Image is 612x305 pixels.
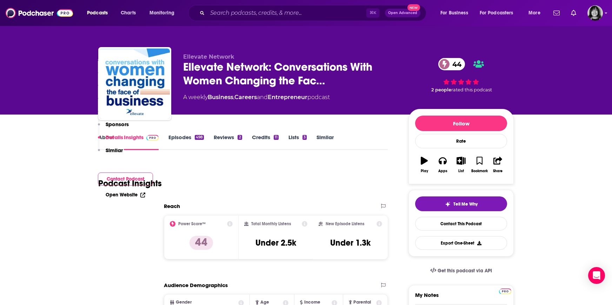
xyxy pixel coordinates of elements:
div: Open Intercom Messenger [588,267,605,284]
a: Credits11 [252,134,279,150]
div: List [458,169,464,173]
span: 44 [445,58,465,70]
div: Bookmark [471,169,488,173]
button: Share [489,152,507,177]
button: Bookmark [470,152,488,177]
p: Similar [106,147,123,154]
span: For Business [440,8,468,18]
div: Search podcasts, credits, & more... [195,5,433,21]
span: Get this podcast via API [438,268,492,274]
div: Play [421,169,428,173]
a: Contact This Podcast [415,217,507,231]
span: Charts [121,8,136,18]
span: ⌘ K [366,8,379,18]
span: , [233,94,234,100]
div: 3 [302,135,307,140]
span: Income [304,300,320,305]
button: Contact Podcast [98,173,153,186]
span: 2 people [431,87,451,92]
button: Similar [98,147,123,160]
h2: Power Score™ [178,221,206,226]
button: open menu [524,7,549,19]
div: 2 [238,135,242,140]
label: My Notes [415,292,507,304]
h3: Under 2.5k [255,238,296,248]
span: Gender [176,300,192,305]
h2: Total Monthly Listens [251,221,291,226]
div: A weekly podcast [183,93,330,102]
a: Charts [116,7,140,19]
button: open menu [145,7,184,19]
a: Similar [317,134,334,150]
a: Entrepreneur [268,94,307,100]
span: Monitoring [149,8,174,18]
button: Export One-Sheet [415,236,507,250]
a: 44 [438,58,465,70]
span: Age [260,300,269,305]
div: 44 2 peoplerated this podcast [408,53,514,97]
span: For Podcasters [480,8,513,18]
img: User Profile [587,5,603,21]
button: Show profile menu [587,5,603,21]
span: Logged in as parkdalepublicity1 [587,5,603,21]
span: Open Advanced [388,11,417,15]
span: and [257,94,268,100]
button: open menu [475,7,524,19]
span: Tell Me Why [453,201,478,207]
div: Apps [438,169,447,173]
a: Reviews2 [214,134,242,150]
img: Podchaser - Follow, Share and Rate Podcasts [6,6,73,20]
a: Show notifications dropdown [568,7,579,19]
div: Rate [415,134,507,148]
img: tell me why sparkle [445,201,451,207]
div: 11 [274,135,279,140]
a: Careers [234,94,257,100]
h3: Under 1.3k [330,238,371,248]
img: Podchaser Pro [499,288,511,294]
a: Pro website [499,287,511,294]
button: Play [415,152,433,177]
a: Open Website [106,192,145,198]
button: Open AdvancedNew [385,9,420,17]
h2: Audience Demographics [164,282,228,288]
span: Podcasts [87,8,108,18]
span: More [528,8,540,18]
button: tell me why sparkleTell Me Why [415,196,507,211]
button: open menu [82,7,117,19]
button: Details [98,134,123,147]
a: Show notifications dropdown [551,7,563,19]
span: Ellevate Network [183,53,234,60]
h2: New Episode Listens [326,221,364,226]
button: List [452,152,470,177]
button: open menu [435,7,477,19]
img: Ellevate Network: Conversations With Women Changing the Face of Business [100,48,170,119]
p: 44 [189,236,213,250]
span: New [407,4,420,11]
input: Search podcasts, credits, & more... [207,7,366,19]
div: 498 [195,135,204,140]
h2: Reach [164,203,180,209]
p: Details [106,134,123,141]
button: Follow [415,116,507,131]
a: Get this podcast via API [425,262,498,279]
span: rated this podcast [451,87,492,92]
a: Business [208,94,233,100]
button: Apps [433,152,452,177]
a: Episodes498 [168,134,204,150]
div: Share [493,169,503,173]
a: Lists3 [288,134,307,150]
